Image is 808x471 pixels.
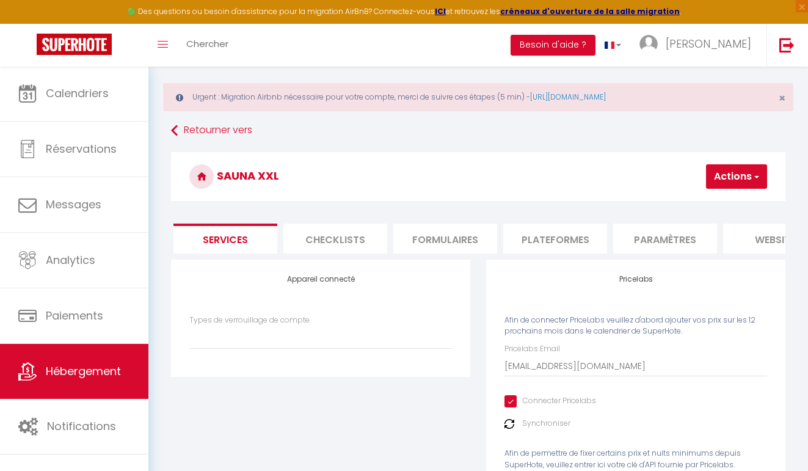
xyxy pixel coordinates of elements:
[511,35,595,56] button: Besoin d'aide ?
[630,24,766,67] a: ... [PERSON_NAME]
[46,197,101,212] span: Messages
[186,37,228,50] span: Chercher
[504,343,560,355] label: Pricelabs Email
[435,6,446,16] a: ICI
[171,152,785,201] h3: Sauna XXL
[522,418,570,429] label: Synchroniser
[189,275,452,283] h4: Appareil connecté
[177,24,238,67] a: Chercher
[37,34,112,55] img: Super Booking
[171,120,785,142] a: Retourner vers
[46,141,117,156] span: Réservations
[530,92,606,102] a: [URL][DOMAIN_NAME]
[504,419,514,429] img: NO IMAGE
[504,448,741,470] span: Afin de permettre de fixer certains prix et nuits minimums depuis SuperHote, veuillez entrer ici ...
[47,418,116,434] span: Notifications
[779,90,785,106] span: ×
[504,275,767,283] h4: Pricelabs
[706,164,767,189] button: Actions
[756,416,799,462] iframe: Chat
[639,35,658,53] img: ...
[283,224,387,254] li: Checklists
[503,224,607,254] li: Plateformes
[46,363,121,379] span: Hébergement
[666,36,751,51] span: [PERSON_NAME]
[46,86,109,101] span: Calendriers
[613,224,717,254] li: Paramètres
[173,224,277,254] li: Services
[46,308,103,323] span: Paiements
[779,37,795,53] img: logout
[189,315,310,326] label: Types de verrouillage de compte
[10,5,46,42] button: Ouvrir le widget de chat LiveChat
[504,315,755,337] span: Afin de connecter PriceLabs veuillez d'abord ajouter vos prix sur les 12 prochains mois dans le c...
[500,6,680,16] a: créneaux d'ouverture de la salle migration
[393,224,497,254] li: Formulaires
[779,93,785,104] button: Close
[46,252,95,268] span: Analytics
[163,83,793,111] div: Urgent : Migration Airbnb nécessaire pour votre compte, merci de suivre ces étapes (5 min) -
